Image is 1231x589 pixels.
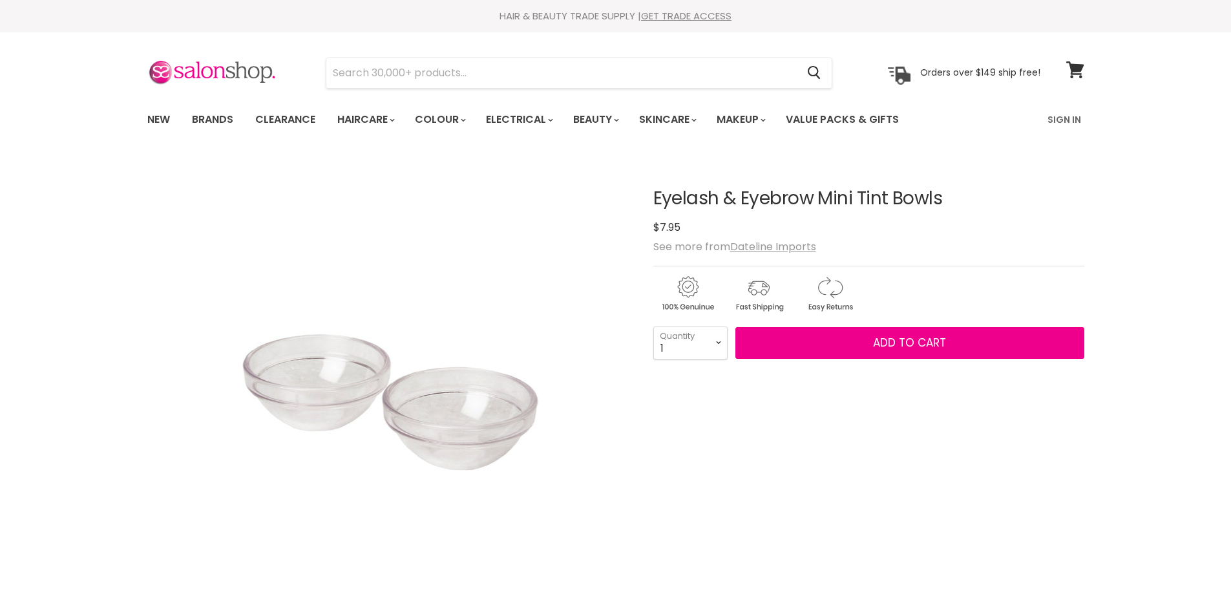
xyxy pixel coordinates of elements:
a: Electrical [476,106,561,133]
a: Beauty [563,106,627,133]
h1: Eyelash & Eyebrow Mini Tint Bowls [653,189,1084,209]
a: Haircare [328,106,403,133]
a: Sign In [1040,106,1089,133]
a: GET TRADE ACCESS [641,9,731,23]
button: Search [797,58,832,88]
span: $7.95 [653,220,680,235]
a: Dateline Imports [730,239,816,254]
img: returns.gif [795,274,864,314]
nav: Main [131,101,1100,138]
a: Skincare [629,106,704,133]
a: Brands [182,106,243,133]
p: Orders over $149 ship free! [920,67,1040,78]
a: Value Packs & Gifts [776,106,909,133]
span: Add to cart [873,335,946,350]
ul: Main menu [138,101,974,138]
img: shipping.gif [724,274,793,314]
input: Search [326,58,797,88]
span: See more from [653,239,816,254]
form: Product [326,58,832,89]
a: New [138,106,180,133]
button: Add to cart [735,327,1084,359]
a: Makeup [707,106,773,133]
div: HAIR & BEAUTY TRADE SUPPLY | [131,10,1100,23]
img: genuine.gif [653,274,722,314]
a: Clearance [246,106,325,133]
a: Colour [405,106,474,133]
select: Quantity [653,327,728,359]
